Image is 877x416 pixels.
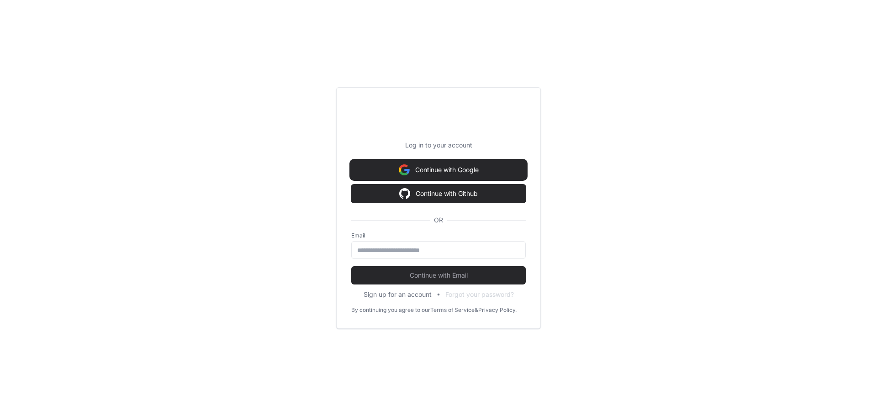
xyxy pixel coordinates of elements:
button: Continue with Google [351,161,526,179]
button: Sign up for an account [364,290,432,299]
button: Continue with Email [351,266,526,284]
img: Sign in with google [399,184,410,203]
div: By continuing you agree to our [351,306,430,314]
div: & [475,306,478,314]
span: OR [430,216,447,225]
a: Terms of Service [430,306,475,314]
span: Continue with Email [351,271,526,280]
p: Log in to your account [351,141,526,150]
button: Forgot your password? [445,290,514,299]
img: Sign in with google [399,161,410,179]
label: Email [351,232,526,239]
button: Continue with Github [351,184,526,203]
a: Privacy Policy. [478,306,517,314]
